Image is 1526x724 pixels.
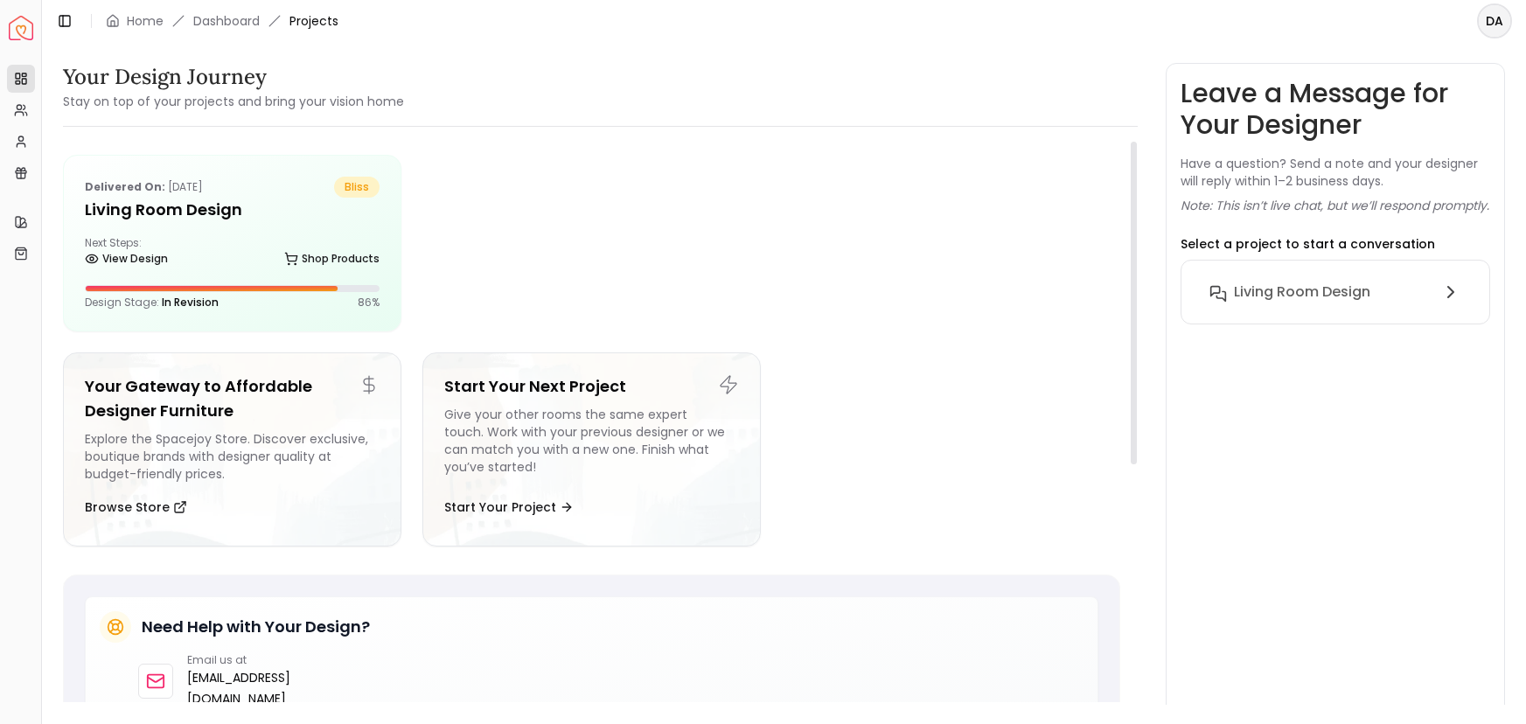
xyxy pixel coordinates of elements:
span: DA [1479,5,1510,37]
p: Note: This isn’t live chat, but we’ll respond promptly. [1181,197,1489,214]
a: Spacejoy [9,16,33,40]
button: Browse Store [85,490,187,525]
span: Projects [289,12,338,30]
a: Home [127,12,164,30]
div: Next Steps: [85,236,380,271]
div: Give your other rooms the same expert touch. Work with your previous designer or we can match you... [444,406,739,483]
nav: breadcrumb [106,12,338,30]
h6: Living Room design [1234,282,1370,303]
h5: Living Room design [85,198,380,222]
p: Design Stage: [85,296,219,310]
a: Shop Products [284,247,380,271]
div: Explore the Spacejoy Store. Discover exclusive, boutique brands with designer quality at budget-f... [85,430,380,483]
p: [DATE] [85,177,203,198]
a: Start Your Next ProjectGive your other rooms the same expert touch. Work with your previous desig... [422,352,761,546]
p: Select a project to start a conversation [1181,235,1435,253]
p: Email us at [187,653,353,667]
button: Living Room design [1195,275,1475,310]
a: [EMAIL_ADDRESS][DOMAIN_NAME] [187,667,353,709]
p: Have a question? Send a note and your designer will reply within 1–2 business days. [1181,155,1490,190]
h3: Leave a Message for Your Designer [1181,78,1490,141]
a: View Design [85,247,168,271]
h5: Start Your Next Project [444,374,739,399]
h5: Need Help with Your Design? [142,615,370,639]
b: Delivered on: [85,179,165,194]
img: Spacejoy Logo [9,16,33,40]
a: Dashboard [193,12,260,30]
h5: Your Gateway to Affordable Designer Furniture [85,374,380,423]
a: Your Gateway to Affordable Designer FurnitureExplore the Spacejoy Store. Discover exclusive, bout... [63,352,401,546]
h3: Your Design Journey [63,63,404,91]
small: Stay on top of your projects and bring your vision home [63,93,404,110]
button: Start Your Project [444,490,574,525]
span: bliss [334,177,380,198]
button: DA [1477,3,1512,38]
span: In Revision [162,295,219,310]
p: 86 % [358,296,380,310]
